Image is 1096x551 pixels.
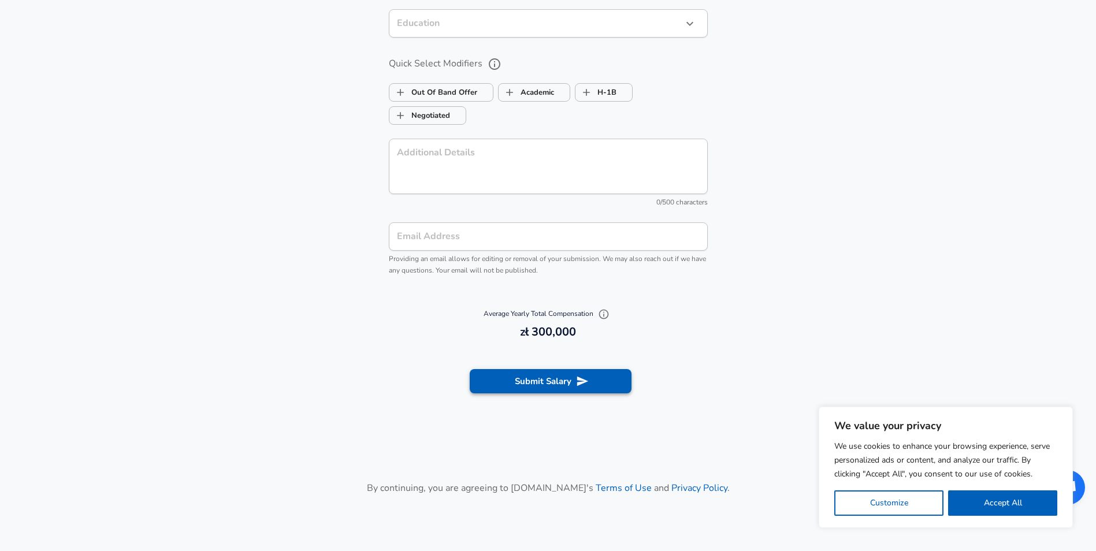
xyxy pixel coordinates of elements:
[470,369,631,393] button: Submit Salary
[834,490,943,516] button: Customize
[819,407,1073,528] div: We value your privacy
[389,105,450,126] label: Negotiated
[671,482,727,494] a: Privacy Policy
[575,81,597,103] span: H-1B
[498,83,570,102] button: AcademicAcademic
[389,83,493,102] button: Out Of Band OfferOut Of Band Offer
[499,81,554,103] label: Academic
[575,81,616,103] label: H-1B
[834,440,1057,481] p: We use cookies to enhance your browsing experience, serve personalized ads or content, and analyz...
[389,222,708,251] input: team@levels.fyi
[389,105,411,126] span: Negotiated
[575,83,633,102] button: H-1BH-1B
[389,197,708,209] div: 0/500 characters
[595,306,612,323] button: Explain Total Compensation
[596,482,652,494] a: Terms of Use
[948,490,1057,516] button: Accept All
[834,419,1057,433] p: We value your privacy
[499,81,521,103] span: Academic
[389,54,708,74] label: Quick Select Modifiers
[389,81,411,103] span: Out Of Band Offer
[389,254,706,275] span: Providing an email allows for editing or removal of your submission. We may also reach out if we ...
[484,309,612,318] span: Average Yearly Total Compensation
[389,106,466,125] button: NegotiatedNegotiated
[389,81,477,103] label: Out Of Band Offer
[393,323,703,341] h6: zł 300,000
[485,54,504,74] button: help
